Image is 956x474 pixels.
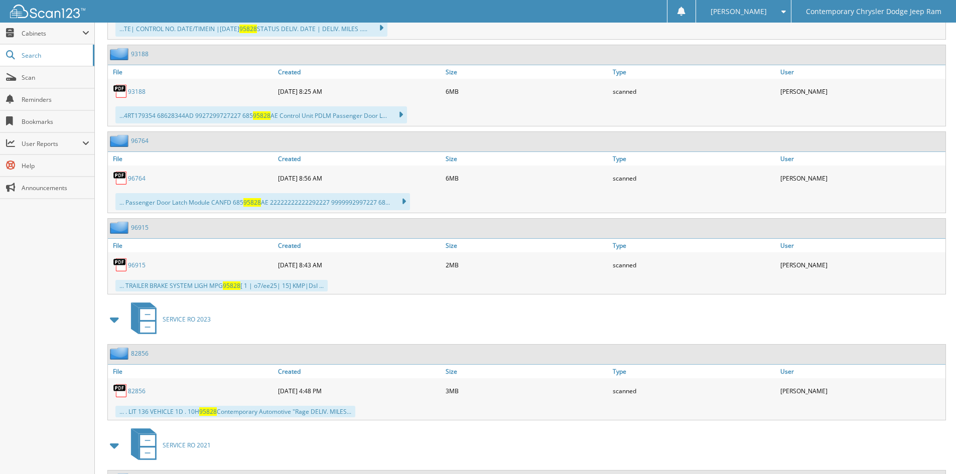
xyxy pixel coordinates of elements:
[276,365,443,378] a: Created
[253,111,270,120] span: 95828
[10,5,85,18] img: scan123-logo-white.svg
[443,239,611,252] a: Size
[443,65,611,79] a: Size
[610,239,778,252] a: Type
[711,9,767,15] span: [PERSON_NAME]
[113,383,128,398] img: PDF.png
[22,162,89,170] span: Help
[128,387,146,395] a: 82856
[110,221,131,234] img: folder2.png
[778,365,945,378] a: User
[276,65,443,79] a: Created
[110,347,131,360] img: folder2.png
[22,29,82,38] span: Cabinets
[610,365,778,378] a: Type
[610,168,778,188] div: scanned
[443,168,611,188] div: 6MB
[22,73,89,82] span: Scan
[115,406,355,417] div: ... . LIT 136 VEHICLE 1D . 10H Contemporary Automotive "Rage DELIV. MILES...
[110,48,131,60] img: folder2.png
[276,152,443,166] a: Created
[128,174,146,183] a: 96764
[128,87,146,96] a: 93188
[125,425,211,465] a: SERVICE RO 2021
[443,365,611,378] a: Size
[610,152,778,166] a: Type
[443,81,611,101] div: 6MB
[276,381,443,401] div: [DATE] 4:48 PM
[610,81,778,101] div: scanned
[778,381,945,401] div: [PERSON_NAME]
[108,65,276,79] a: File
[163,441,211,449] span: SERVICE RO 2021
[239,25,257,33] span: 95828
[778,65,945,79] a: User
[115,193,410,210] div: ... Passenger Door Latch Module CANFD 685 AE 22222222222292227 9999992997227 68...
[22,51,88,60] span: Search
[778,239,945,252] a: User
[610,65,778,79] a: Type
[610,255,778,275] div: scanned
[115,280,328,291] div: ... TRAILER BRAKE SYSTEM LIGH MPG [ 1 | o7/ee25| 15] KMP|DsI ...
[223,281,240,290] span: 95828
[22,184,89,192] span: Announcements
[108,152,276,166] a: File
[131,349,149,358] a: 82856
[113,84,128,99] img: PDF.png
[778,81,945,101] div: [PERSON_NAME]
[115,20,387,37] div: ...TE| CONTROL NO. DATE/TIMEIN |[DATE] STATUS DELIV. DATE | DELIV. MILES .....
[22,139,82,148] span: User Reports
[443,255,611,275] div: 2MB
[113,171,128,186] img: PDF.png
[108,239,276,252] a: File
[276,81,443,101] div: [DATE] 8:25 AM
[443,152,611,166] a: Size
[131,50,149,58] a: 93188
[131,223,149,232] a: 96915
[906,426,956,474] iframe: Chat Widget
[778,255,945,275] div: [PERSON_NAME]
[443,381,611,401] div: 3MB
[778,152,945,166] a: User
[163,315,211,324] span: SERVICE RO 2023
[276,168,443,188] div: [DATE] 8:56 AM
[243,198,261,207] span: 95828
[276,255,443,275] div: [DATE] 8:43 AM
[276,239,443,252] a: Created
[128,261,146,269] a: 96915
[199,407,217,416] span: 95828
[108,365,276,378] a: File
[125,299,211,339] a: SERVICE RO 2023
[22,117,89,126] span: Bookmarks
[131,136,149,145] a: 96764
[610,381,778,401] div: scanned
[806,9,941,15] span: Contemporary Chrysler Dodge Jeep Ram
[113,257,128,272] img: PDF.png
[115,106,407,123] div: ...4RT179354 68628344AD 9927299727227 685 AE Control Unit PDLM Passenger Door L...
[778,168,945,188] div: [PERSON_NAME]
[22,95,89,104] span: Reminders
[110,134,131,147] img: folder2.png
